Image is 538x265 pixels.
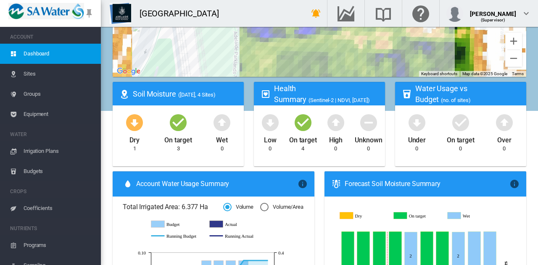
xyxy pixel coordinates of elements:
div: Under [408,132,426,145]
md-radio-button: Volume [223,203,253,211]
md-icon: icon-arrow-down-bold-circle [260,112,280,132]
md-icon: Go to the Data Hub [336,8,356,18]
g: Wet [448,212,496,220]
md-icon: icon-heart-box-outline [261,89,271,99]
tspan: 0.10 [138,250,146,255]
md-icon: icon-chevron-down [521,8,531,18]
md-icon: icon-information [298,179,308,189]
button: Zoom in [505,33,522,50]
div: Forecast Soil Moisture Summary [345,179,509,189]
md-icon: icon-cup-water [402,89,412,99]
span: ([DATE], 4 Sites) [178,92,216,98]
a: Open this area in Google Maps (opens a new window) [115,66,142,77]
span: Account Water Usage Summary [136,179,298,189]
md-icon: icon-arrow-up-bold-circle [326,112,346,132]
span: (no. of sites) [441,97,471,103]
md-icon: icon-arrow-up-bold-circle [212,112,232,132]
md-icon: icon-checkbox-marked-circle [168,112,188,132]
div: 0 [367,145,370,152]
span: (Supervisor) [481,18,506,22]
span: Programs [24,235,94,255]
g: Running Budget [151,232,201,240]
div: On target [164,132,192,145]
md-icon: icon-checkbox-marked-circle [451,112,471,132]
md-icon: icon-arrow-down-bold-circle [124,112,145,132]
md-icon: icon-pin [84,8,94,18]
g: Budget [151,220,201,228]
span: Total Irrigated Area: 6.377 Ha [123,202,223,212]
md-icon: Search the knowledge base [373,8,393,18]
md-radio-button: Volume/Area [260,203,303,211]
div: Dry [129,132,140,145]
span: WATER [10,128,94,141]
g: Running Actual [210,232,260,240]
button: Zoom out [505,50,522,67]
span: Coefficients [24,198,94,218]
span: Equipment [24,104,94,124]
md-icon: icon-information [509,179,520,189]
md-icon: icon-thermometer-lines [331,179,341,189]
div: On target [447,132,475,145]
md-icon: icon-minus-circle [359,112,379,132]
div: Soil Moisture [133,89,237,99]
div: Wet [216,132,228,145]
div: 1 [133,145,136,152]
circle: Running Budget Sep 14 0.36 [266,259,269,262]
g: Dry [340,212,388,220]
div: On target [289,132,317,145]
div: 3 [177,145,180,152]
md-icon: icon-checkbox-marked-circle [293,112,313,132]
md-icon: Click here for help [411,8,431,18]
span: Budgets [24,161,94,181]
circle: Running Budget Sep 7 0.36 [254,259,257,262]
div: High [329,132,343,145]
md-icon: icon-bell-ring [311,8,321,18]
g: Actual [210,220,260,228]
span: Irrigation Plans [24,141,94,161]
div: Low [264,132,277,145]
div: 0 [269,145,272,152]
div: 0 [415,145,418,152]
div: Health Summary [274,83,378,104]
div: 4 [301,145,304,152]
div: Water Usage vs Budget [415,83,520,104]
md-icon: icon-map-marker-radius [119,89,129,99]
div: [PERSON_NAME] [470,6,516,15]
span: NUTRIENTS [10,222,94,235]
span: Sites [24,64,94,84]
span: Groups [24,84,94,104]
img: Google [115,66,142,77]
div: 0 [221,145,224,152]
circle: Running Budget Aug 31 0.36 [242,259,245,262]
tspan: 0.4 [278,250,284,255]
md-icon: icon-water [123,179,133,189]
md-icon: icon-arrow-up-bold-circle [494,112,514,132]
div: 0 [503,145,506,152]
img: Z [110,3,131,24]
a: Terms [512,71,524,76]
div: [GEOGRAPHIC_DATA] [140,8,227,19]
span: Map data ©2025 Google [462,71,507,76]
span: Dashboard [24,44,94,64]
span: (Sentinel-2 | NDVI, [DATE]) [309,97,369,103]
div: Unknown [355,132,382,145]
div: Over [497,132,512,145]
span: CROPS [10,185,94,198]
button: icon-bell-ring [308,5,324,22]
md-icon: icon-arrow-down-bold-circle [407,112,427,132]
img: profile.jpg [446,5,463,22]
img: SA_Water_LOGO.png [8,3,84,19]
span: ACCOUNT [10,30,94,44]
div: 0 [334,145,337,152]
g: On target [394,212,442,220]
div: 0 [459,145,462,152]
button: Keyboard shortcuts [421,71,457,77]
